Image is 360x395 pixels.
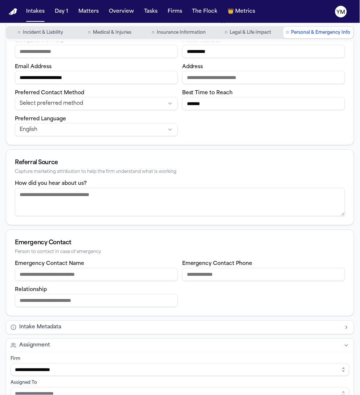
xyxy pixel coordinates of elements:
[15,294,178,307] input: Emergency contact relationship
[93,30,131,36] span: Medical & Injuries
[15,181,87,187] label: How did you hear about us?
[182,45,345,58] input: Phone number
[23,30,63,36] span: Incident & Liability
[152,29,155,36] span: ○
[286,29,289,36] span: ○
[11,363,349,377] input: Select firm
[11,356,349,362] div: Firm
[52,5,71,18] button: Day 1
[225,5,258,18] button: crownMetrics
[145,27,213,38] button: Go to Insurance Information
[182,97,345,110] input: Best time to reach
[182,268,345,281] input: Emergency contact phone
[15,261,84,267] label: Emergency Contact Name
[76,27,144,38] button: Go to Medical & Injuries
[15,287,47,293] label: Relationship
[9,8,17,15] img: Finch Logo
[15,116,66,122] label: Preferred Language
[106,5,137,18] button: Overview
[182,71,345,84] input: Address
[11,380,349,386] div: Assigned To
[19,324,61,331] span: Intake Metadata
[165,5,185,18] button: Firms
[182,90,233,96] label: Best Time to Reach
[189,5,221,18] button: The Flock
[15,45,178,58] input: SSN
[15,90,84,96] label: Preferred Contact Method
[88,29,91,36] span: ○
[15,159,345,167] div: Referral Source
[141,5,160,18] button: Tasks
[6,339,354,352] button: Assignment
[7,27,74,38] button: Go to Incident & Liability
[225,29,228,36] span: ○
[15,170,345,175] div: Capture marketing attribution to help the firm understand what is working
[283,27,353,38] button: Go to Personal & Emergency Info
[214,27,282,38] button: Go to Legal & Life Impact
[19,342,50,349] span: Assignment
[291,30,351,36] span: Personal & Emergency Info
[182,64,203,70] label: Address
[75,5,102,18] button: Matters
[182,261,253,267] label: Emergency Contact Phone
[15,71,178,84] input: Email address
[15,239,345,248] div: Emergency Contact
[15,64,52,70] label: Email Address
[9,8,17,15] a: Home
[230,30,271,36] span: Legal & Life Impact
[15,250,345,255] div: Person to contact in case of emergency
[15,268,178,281] input: Emergency contact name
[23,5,48,18] button: Intakes
[18,29,21,36] span: ○
[6,321,354,334] button: Intake Metadata
[157,30,206,36] span: Insurance Information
